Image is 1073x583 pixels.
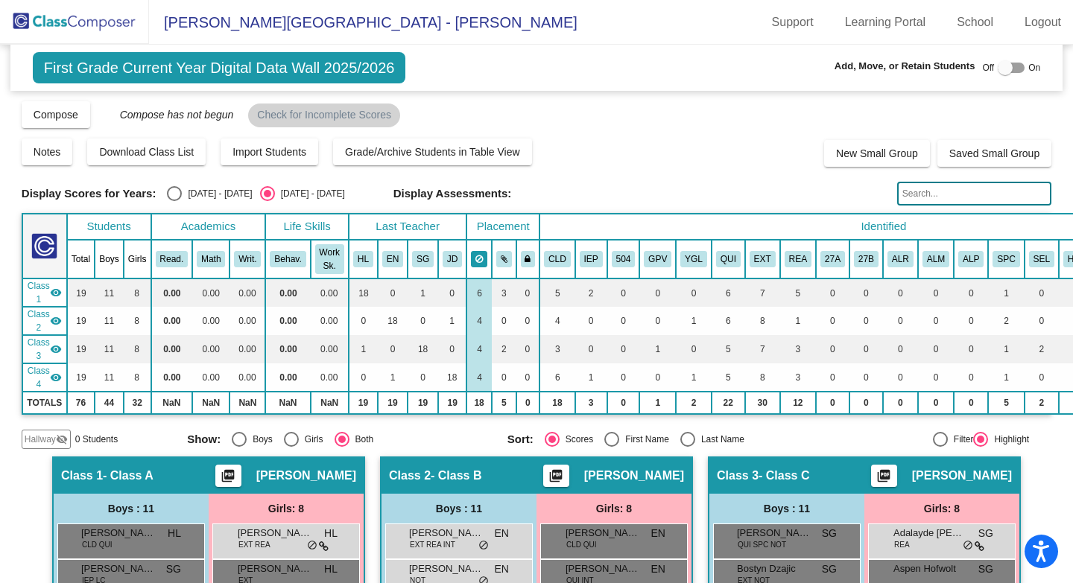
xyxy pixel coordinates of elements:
[695,433,744,446] div: Last Name
[954,278,988,307] td: 0
[33,52,406,83] span: First Grade Current Year Digital Data Wall 2025/2026
[871,465,897,487] button: Print Students Details
[156,251,189,267] button: Read.
[575,278,607,307] td: 2
[676,363,712,392] td: 1
[192,363,230,392] td: 0.00
[275,187,345,200] div: [DATE] - [DATE]
[28,336,50,363] span: Class 3
[22,101,90,128] button: Compose
[311,278,349,307] td: 0.00
[192,278,230,307] td: 0.00
[1029,251,1054,267] button: SEL
[639,278,676,307] td: 0
[22,187,156,200] span: Display Scores for Years:
[993,251,1019,267] button: SPC
[918,363,954,392] td: 0
[883,392,918,414] td: 0
[676,240,712,278] th: Young for Grade Level
[539,307,575,335] td: 4
[151,214,266,240] th: Academics
[780,335,816,363] td: 3
[816,335,849,363] td: 0
[67,307,95,335] td: 19
[547,468,565,489] mat-icon: picture_as_pdf
[954,335,988,363] td: 0
[918,392,954,414] td: 0
[349,392,378,414] td: 19
[349,363,378,392] td: 0
[265,278,310,307] td: 0.00
[95,335,124,363] td: 11
[215,465,241,487] button: Print Students Details
[988,392,1024,414] td: 5
[875,468,893,489] mat-icon: picture_as_pdf
[103,468,153,483] span: - Class A
[151,307,193,335] td: 0.00
[492,240,516,278] th: Keep with students
[238,539,270,550] span: EXT REA
[644,251,671,267] button: GPV
[883,363,918,392] td: 0
[566,526,640,541] span: [PERSON_NAME]
[311,335,349,363] td: 0.00
[393,187,512,200] span: Display Assessments:
[883,307,918,335] td: 0
[408,392,438,414] td: 19
[311,363,349,392] td: 0.00
[954,240,988,278] th: Advanced Learning Plan (General)
[95,363,124,392] td: 11
[709,494,864,523] div: Boys : 11
[612,251,636,267] button: 504
[124,392,151,414] td: 32
[912,468,1012,483] span: [PERSON_NAME]
[639,335,676,363] td: 1
[849,240,883,278] th: 27J Plan (Behavior/SEL)
[270,251,306,267] button: Behav.
[988,335,1024,363] td: 1
[945,10,1005,34] a: School
[265,392,310,414] td: NaN
[167,186,344,201] mat-radio-group: Select an option
[854,251,879,267] button: 27B
[408,240,438,278] th: Selene Guilfoyle
[897,182,1051,206] input: Search...
[151,278,193,307] td: 0.00
[466,363,492,392] td: 4
[922,251,949,267] button: ALM
[835,59,975,74] span: Add, Move, or Retain Students
[575,240,607,278] th: Individualized Education Plan
[822,526,837,541] span: SG
[28,279,50,306] span: Class 1
[676,335,712,363] td: 0
[607,240,640,278] th: 504 Plan
[745,240,780,278] th: Extrovert
[982,61,994,74] span: Off
[948,433,974,446] div: Filter
[507,432,817,447] mat-radio-group: Select an option
[22,278,67,307] td: Hailey Lemons - Class A
[849,307,883,335] td: 0
[50,315,62,327] mat-icon: visibility
[378,363,408,392] td: 1
[299,433,323,446] div: Girls
[67,392,95,414] td: 76
[516,240,540,278] th: Keep with teacher
[516,278,540,307] td: 0
[918,240,954,278] th: Advanced Learning Math
[408,335,438,363] td: 18
[28,308,50,334] span: Class 2
[745,392,780,414] td: 30
[265,214,348,240] th: Life Skills
[438,335,466,363] td: 0
[408,307,438,335] td: 0
[22,307,67,335] td: Elissa Noble - Class B
[95,392,124,414] td: 44
[539,335,575,363] td: 3
[182,187,252,200] div: [DATE] - [DATE]
[67,214,151,240] th: Students
[22,138,73,165] button: Notes
[1025,363,1059,392] td: 0
[50,372,62,383] mat-icon: visibility
[265,335,310,363] td: 0.00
